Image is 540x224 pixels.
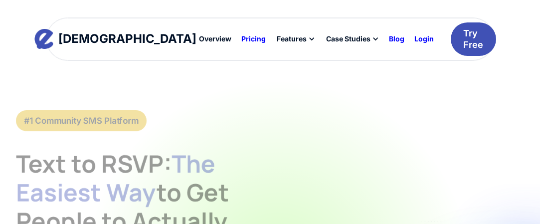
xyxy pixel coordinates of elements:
[414,35,434,42] div: Login
[451,22,496,56] a: Try Free
[384,30,409,47] a: Blog
[241,35,266,42] div: Pricing
[271,30,320,47] div: Features
[236,30,271,47] a: Pricing
[16,110,147,131] a: #1 Community SMS Platform
[44,29,187,49] a: home
[409,30,439,47] a: Login
[58,33,196,45] div: [DEMOGRAPHIC_DATA]
[199,35,231,42] div: Overview
[326,35,370,42] div: Case Studies
[277,35,307,42] div: Features
[24,115,139,126] div: #1 Community SMS Platform
[194,30,236,47] a: Overview
[463,27,483,51] div: Try Free
[320,30,384,47] div: Case Studies
[389,35,404,42] div: Blog
[16,147,215,209] span: The Easiest Way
